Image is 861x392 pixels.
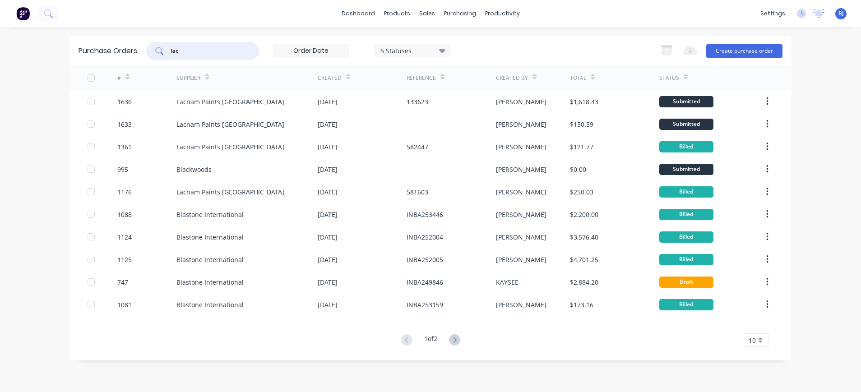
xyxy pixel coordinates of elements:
div: 1 of 2 [424,334,437,347]
div: 1633 [117,120,132,129]
div: [PERSON_NAME] [496,300,546,309]
div: 1125 [117,255,132,264]
span: 10 [749,336,756,345]
div: [DATE] [318,187,338,197]
button: Create purchase order [706,44,782,58]
div: Lacnam Paints [GEOGRAPHIC_DATA] [176,97,284,106]
div: Blastone International [176,210,244,219]
div: productivity [481,7,524,20]
div: [DATE] [318,300,338,309]
div: 1176 [117,187,132,197]
div: Created By [496,74,528,82]
div: Billed [659,299,713,310]
div: products [380,7,415,20]
div: Submitted [659,164,713,175]
div: 1081 [117,300,132,309]
div: Status [659,74,679,82]
input: Search purchase orders... [170,46,245,55]
div: Submitted [659,96,713,107]
div: [PERSON_NAME] [496,142,546,152]
div: Lacnam Paints [GEOGRAPHIC_DATA] [176,187,284,197]
div: 582447 [407,142,428,152]
div: Lacnam Paints [GEOGRAPHIC_DATA] [176,142,284,152]
div: [PERSON_NAME] [496,187,546,197]
div: INBA253446 [407,210,443,219]
div: [DATE] [318,97,338,106]
div: Submitted [659,119,713,130]
div: Created [318,74,342,82]
div: 5 Statuses [380,46,445,55]
div: 1636 [117,97,132,106]
div: Blastone International [176,255,244,264]
div: $150.59 [570,120,593,129]
div: Billed [659,231,713,243]
div: [DATE] [318,142,338,152]
div: Blackwoods [176,165,212,174]
div: $121.77 [570,142,593,152]
div: # [117,74,121,82]
div: Total [570,74,586,82]
div: [PERSON_NAME] [496,255,546,264]
div: $2,884.20 [570,277,598,287]
div: [PERSON_NAME] [496,97,546,106]
div: $173.16 [570,300,593,309]
div: [PERSON_NAME] [496,165,546,174]
div: $250.03 [570,187,593,197]
div: 1361 [117,142,132,152]
div: [PERSON_NAME] [496,120,546,129]
div: INBA253159 [407,300,443,309]
div: Billed [659,254,713,265]
div: INBA249846 [407,277,443,287]
div: Blastone International [176,300,244,309]
div: purchasing [440,7,481,20]
div: $2,200.00 [570,210,598,219]
div: KAYSEE [496,277,518,287]
div: Lacnam Paints [GEOGRAPHIC_DATA] [176,120,284,129]
div: 1124 [117,232,132,242]
div: 1088 [117,210,132,219]
div: 747 [117,277,128,287]
div: Billed [659,209,713,220]
div: Billed [659,141,713,152]
div: Purchase Orders [79,46,137,56]
a: dashboard [337,7,380,20]
div: Draft [659,277,713,288]
div: [DATE] [318,232,338,242]
div: [DATE] [318,277,338,287]
span: BJ [838,9,844,18]
div: Blastone International [176,232,244,242]
div: [PERSON_NAME] [496,210,546,219]
div: 995 [117,165,128,174]
div: Reference [407,74,436,82]
div: INBA252004 [407,232,443,242]
div: Blastone International [176,277,244,287]
div: [DATE] [318,165,338,174]
div: [DATE] [318,120,338,129]
img: Factory [16,7,30,20]
div: 133623 [407,97,428,106]
div: sales [415,7,440,20]
div: $0.00 [570,165,586,174]
div: 581603 [407,187,428,197]
div: [DATE] [318,255,338,264]
input: Order Date [273,44,349,58]
div: [PERSON_NAME] [496,232,546,242]
div: $4,701.25 [570,255,598,264]
div: Billed [659,186,713,198]
div: $3,576.40 [570,232,598,242]
div: $1,618.43 [570,97,598,106]
div: INBA252005 [407,255,443,264]
div: [DATE] [318,210,338,219]
div: settings [756,7,790,20]
div: Supplier [176,74,200,82]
